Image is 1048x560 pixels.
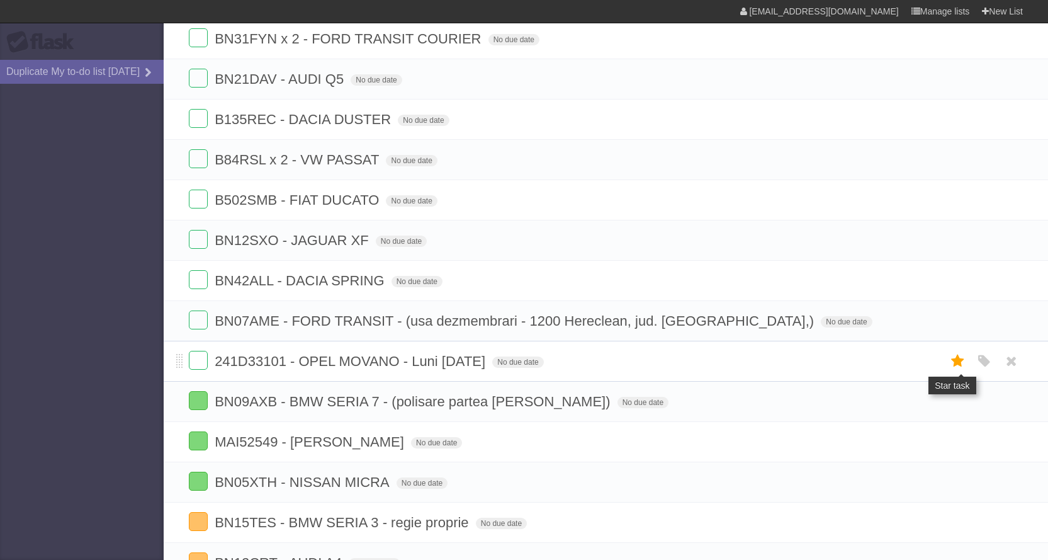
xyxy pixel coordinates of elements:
[946,351,970,372] label: Star task
[411,437,462,449] span: No due date
[189,311,208,329] label: Done
[215,474,393,490] span: BN05XTH - NISSAN MICRA
[189,28,208,47] label: Done
[376,236,427,247] span: No due date
[215,515,471,530] span: BN15TES - BMW SERIA 3 - regie proprie
[821,316,872,328] span: No due date
[215,394,613,409] span: BN09AXB - BMW SERIA 7 - (polisare partea [PERSON_NAME])
[617,397,668,408] span: No due date
[189,391,208,410] label: Done
[215,192,382,208] span: B502SMB - FIAT DUCATO
[189,351,208,370] label: Done
[392,276,442,287] span: No due date
[189,69,208,88] label: Done
[215,434,407,450] span: MAI52549 - [PERSON_NAME]
[189,190,208,209] label: Done
[215,232,372,248] span: BN12SXO - JAGUAR XF
[189,149,208,168] label: Done
[189,109,208,128] label: Done
[398,115,449,126] span: No due date
[189,270,208,289] label: Done
[215,273,387,289] span: BN42ALL - DACIA SPRING
[476,518,527,529] span: No due date
[189,230,208,249] label: Done
[189,431,208,450] label: Done
[386,155,437,166] span: No due date
[386,195,437,207] span: No due date
[215,31,484,47] span: BN31FYN x 2 - FORD TRANSIT COURIER
[492,357,543,368] span: No due date
[215,71,347,87] span: BN21DAV - AUDI Q5
[397,477,448,489] span: No due date
[215,353,488,369] span: 241D33101 - OPEL MOVANO - Luni [DATE]
[6,31,82,54] div: Flask
[215,111,394,127] span: B135REC - DACIA DUSTER
[189,472,208,491] label: Done
[215,313,817,329] span: BN07AME - FORD TRANSIT - (usa dezmembrari - 1200 Hereclean, jud. [GEOGRAPHIC_DATA],)
[189,512,208,531] label: Done
[215,152,382,168] span: B84RSL x 2 - VW PASSAT
[351,74,402,86] span: No due date
[488,34,539,45] span: No due date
